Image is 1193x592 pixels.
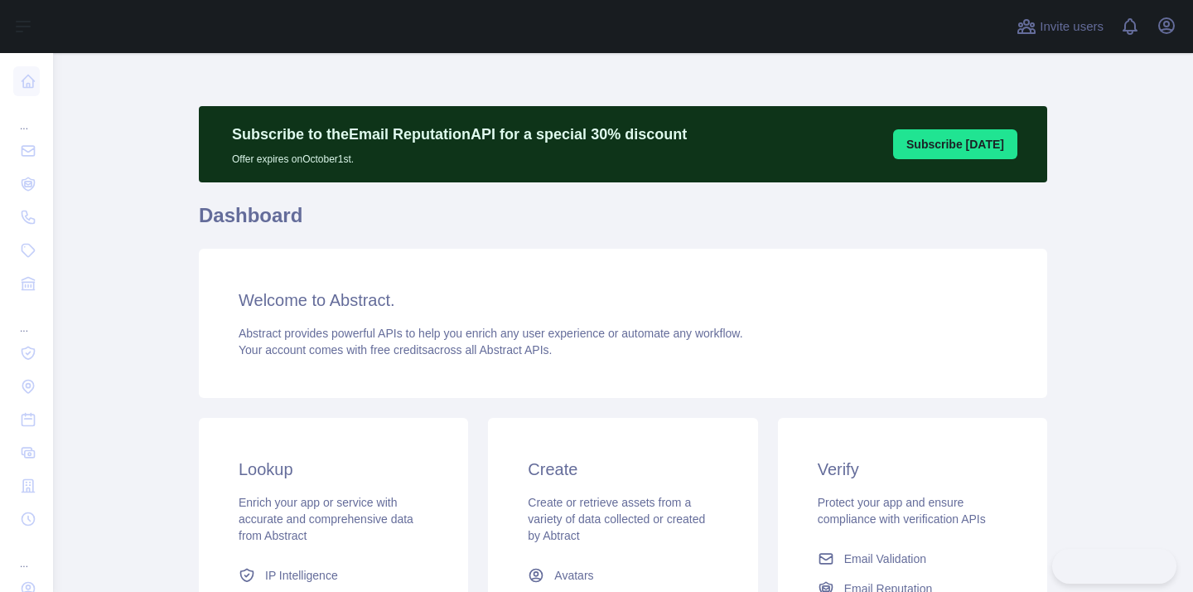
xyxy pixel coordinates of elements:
[528,458,717,481] h3: Create
[528,496,705,542] span: Create or retrieve assets from a variety of data collected or created by Abtract
[370,343,427,357] span: free credits
[554,567,593,584] span: Avatars
[13,537,40,570] div: ...
[811,544,1014,574] a: Email Validation
[239,327,743,340] span: Abstract provides powerful APIs to help you enrich any user experience or automate any workflow.
[818,496,986,526] span: Protect your app and ensure compliance with verification APIs
[844,551,926,567] span: Email Validation
[232,560,435,590] a: IP Intelligence
[199,202,1047,242] h1: Dashboard
[232,123,687,146] p: Subscribe to the Email Reputation API for a special 30 % discount
[13,99,40,133] div: ...
[818,458,1007,481] h3: Verify
[521,560,724,590] a: Avatars
[265,567,338,584] span: IP Intelligence
[1040,17,1104,36] span: Invite users
[893,129,1017,159] button: Subscribe [DATE]
[239,496,413,542] span: Enrich your app or service with accurate and comprehensive data from Abstract
[239,289,1007,312] h3: Welcome to Abstract.
[1013,13,1107,40] button: Invite users
[13,302,40,335] div: ...
[232,146,687,166] p: Offer expires on October 1st.
[239,343,552,357] span: Your account comes with across all Abstract APIs.
[239,458,428,481] h3: Lookup
[1052,549,1176,584] iframe: Toggle Customer Support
